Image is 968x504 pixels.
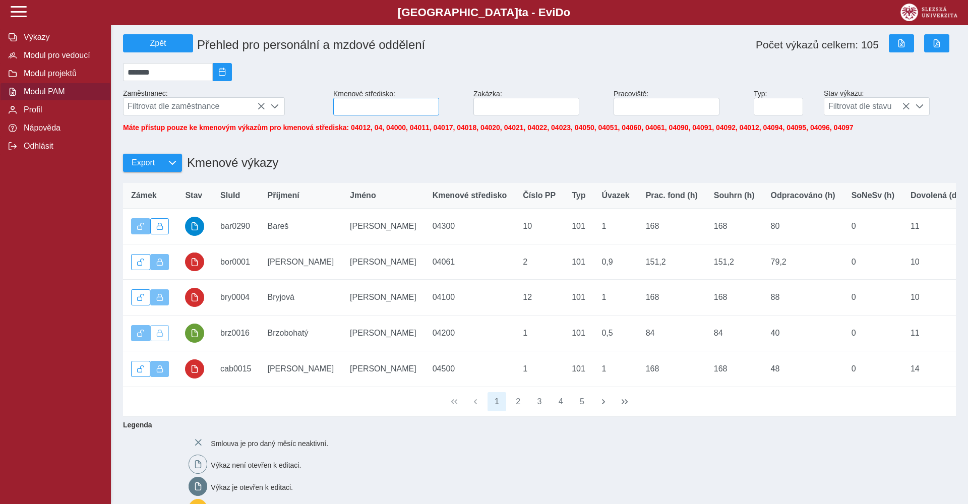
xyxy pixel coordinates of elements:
span: Modul pro vedoucí [21,51,102,60]
button: Export [123,154,163,172]
td: 04500 [425,351,515,387]
td: 14 [902,351,967,387]
td: 1 [593,351,637,387]
button: 2 [509,392,528,411]
button: Výkaz je odemčen. [131,218,150,234]
span: SoNeSv (h) [852,191,894,200]
button: uzamčeno [185,253,204,272]
td: 101 [564,244,593,280]
td: 168 [638,280,706,316]
div: Typ: [750,86,820,119]
td: [PERSON_NAME] [260,351,342,387]
button: Zpět [123,34,193,52]
button: uzamčeno [185,359,204,379]
span: Dovolená (d) [911,191,959,200]
span: Výkaz není otevřen k editaci. [211,461,301,469]
span: Souhrn (h) [714,191,755,200]
td: 101 [564,209,593,244]
button: Výkaz uzamčen. [150,254,169,270]
div: Kmenové středisko: [329,86,469,119]
div: Zakázka: [469,86,610,119]
td: [PERSON_NAME] [342,280,425,316]
button: schváleno [185,217,204,236]
td: 04100 [425,280,515,316]
span: Úvazek [601,191,629,200]
span: Odhlásit [21,142,102,151]
td: brz0016 [212,316,259,351]
td: [PERSON_NAME] [342,209,425,244]
td: 10 [902,244,967,280]
td: 1 [593,280,637,316]
button: 3 [530,392,549,411]
td: 0 [843,209,902,244]
td: 04061 [425,244,515,280]
div: Pracoviště: [610,86,750,119]
span: SluId [220,191,240,200]
td: 168 [706,280,763,316]
button: 2025/08 [213,63,232,81]
td: 80 [763,209,843,244]
td: 101 [564,280,593,316]
td: 1 [515,351,564,387]
td: [PERSON_NAME] [260,244,342,280]
b: Legenda [119,417,952,433]
button: Export do PDF [924,34,949,52]
td: 168 [706,209,763,244]
td: 10 [902,280,967,316]
td: cab0015 [212,351,259,387]
b: [GEOGRAPHIC_DATA] a - Evi [30,6,938,19]
td: 40 [763,316,843,351]
button: podepsáno [185,324,204,343]
span: Jméno [350,191,376,200]
td: 11 [902,209,967,244]
button: Výkaz je odemčen. [131,325,150,341]
td: 151,2 [706,244,763,280]
td: Bareš [260,209,342,244]
button: uzamčeno [185,288,204,307]
span: Příjmení [268,191,299,200]
span: t [518,6,522,19]
span: Smlouva je pro daný měsíc neaktivní. [211,439,328,447]
span: Odpracováno (h) [771,191,835,200]
button: Odemknout výkaz. [131,361,150,377]
span: Modul projektů [21,69,102,78]
td: 0,5 [593,316,637,351]
td: 1 [515,316,564,351]
td: [PERSON_NAME] [342,244,425,280]
span: Filtrovat dle zaměstnance [124,98,265,115]
span: Máte přístup pouze ke kmenovým výkazům pro kmenová střediska: 04012, 04, 04000, 04011, 04017, 040... [123,123,854,132]
td: Bryjová [260,280,342,316]
td: bor0001 [212,244,259,280]
button: Uzamknout lze pouze výkaz, který je podepsán a schválen. [150,325,169,341]
td: 48 [763,351,843,387]
span: o [564,6,571,19]
td: Brzobohatý [260,316,342,351]
span: Zpět [128,39,189,48]
td: 79,2 [763,244,843,280]
button: Výkaz uzamčen. [150,361,169,377]
div: Zaměstnanec: [119,85,329,119]
span: Typ [572,191,585,200]
h1: Přehled pro personální a mzdové oddělení [193,34,614,56]
span: Stav [185,191,202,200]
td: 101 [564,351,593,387]
span: Číslo PP [523,191,556,200]
td: 168 [638,209,706,244]
button: Výkaz uzamčen. [150,289,169,305]
div: Stav výkazu: [820,85,960,119]
td: 88 [763,280,843,316]
td: 0 [843,351,902,387]
td: bar0290 [212,209,259,244]
span: Výkaz je otevřen k editaci. [211,483,293,491]
button: Uzamknout [150,218,169,234]
td: bry0004 [212,280,259,316]
td: 151,2 [638,244,706,280]
span: Nápověda [21,123,102,133]
span: Profil [21,105,102,114]
td: 2 [515,244,564,280]
td: 168 [706,351,763,387]
button: 5 [573,392,592,411]
span: Filtrovat dle stavu [824,98,910,115]
td: 0 [843,280,902,316]
span: Výkazy [21,33,102,42]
